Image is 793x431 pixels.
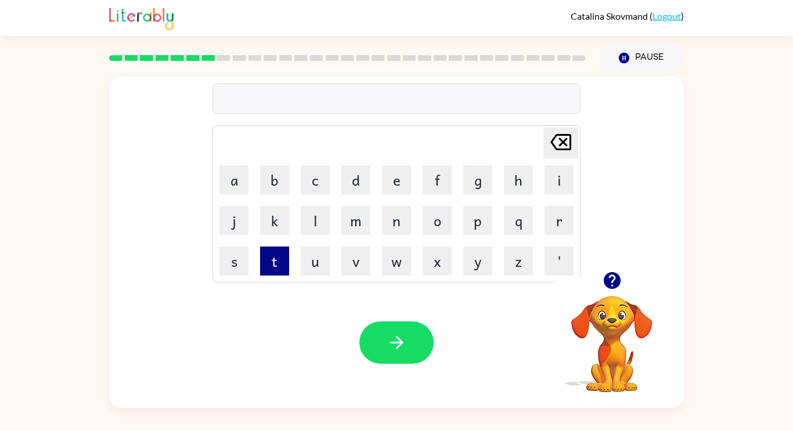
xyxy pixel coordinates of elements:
[260,206,289,235] button: k
[504,247,533,276] button: z
[653,10,681,21] a: Logout
[260,165,289,194] button: b
[341,206,370,235] button: m
[219,247,248,276] button: s
[382,165,411,194] button: e
[301,206,330,235] button: l
[423,206,452,235] button: o
[382,206,411,235] button: n
[109,5,174,30] img: Literably
[504,206,533,235] button: q
[554,278,670,394] video: Your browser must support playing .mp4 files to use Literably. Please try using another browser.
[423,165,452,194] button: f
[301,165,330,194] button: c
[341,165,370,194] button: d
[219,165,248,194] button: a
[260,247,289,276] button: t
[571,10,684,21] div: ( )
[219,206,248,235] button: j
[301,247,330,276] button: u
[423,247,452,276] button: x
[545,247,574,276] button: '
[463,206,492,235] button: p
[545,165,574,194] button: i
[571,10,650,21] span: Catalina Skovmand
[463,247,492,276] button: y
[504,165,533,194] button: h
[341,247,370,276] button: v
[545,206,574,235] button: r
[600,45,684,71] button: Pause
[463,165,492,194] button: g
[382,247,411,276] button: w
